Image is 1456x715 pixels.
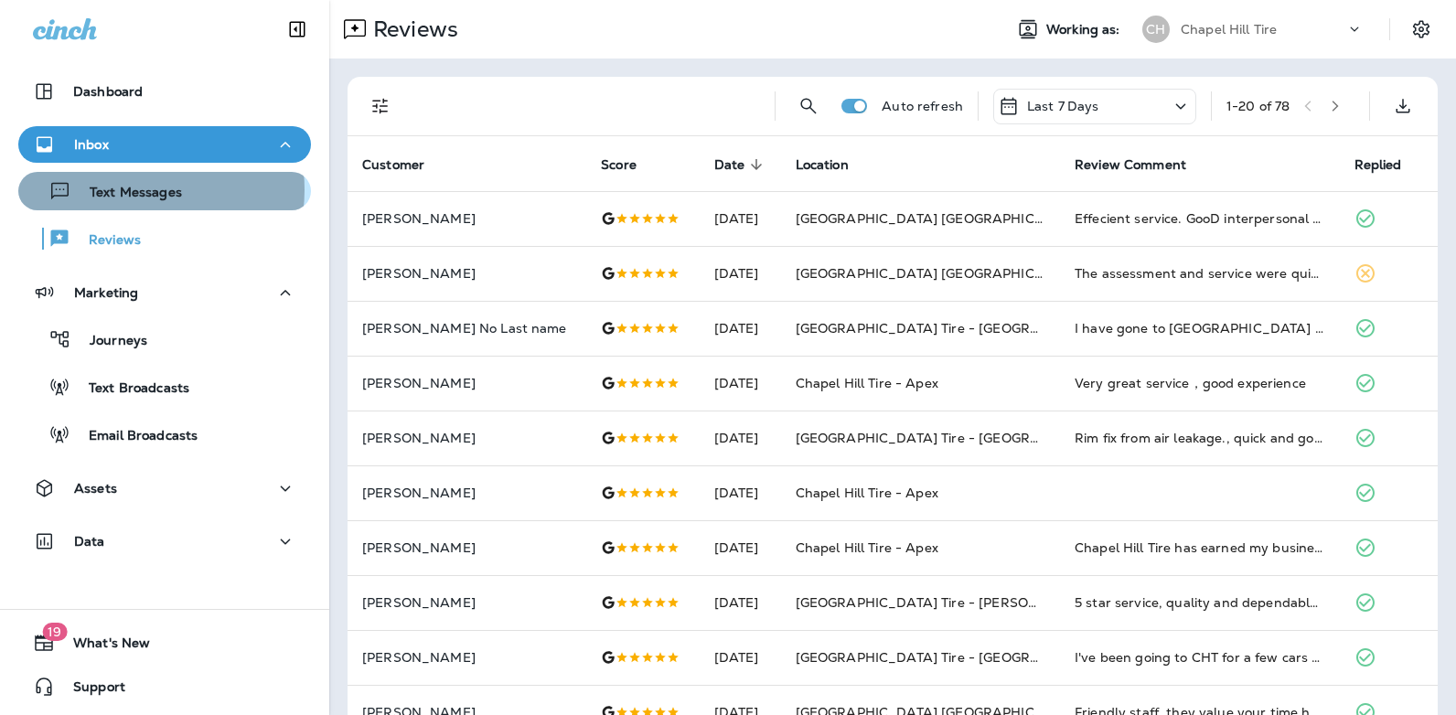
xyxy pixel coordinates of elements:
[1075,539,1324,557] div: Chapel Hill Tire has earned my business and Joe has a lot to do with that! I called first and Joe...
[1075,209,1324,228] div: Effecient service. GooD interpersonal skills
[1046,22,1124,37] span: Working as:
[71,333,147,350] p: Journeys
[18,523,311,560] button: Data
[714,157,745,173] span: Date
[362,595,572,610] p: [PERSON_NAME]
[700,411,781,465] td: [DATE]
[1405,13,1438,46] button: Settings
[1075,593,1324,612] div: 5 star service, quality and dependable customer service and car care .
[1075,319,1324,337] div: I have gone to Chapel Hill Tire for the past 2.5 years. Everything I wrote the first time still a...
[882,99,963,113] p: Auto refresh
[700,301,781,356] td: [DATE]
[362,486,572,500] p: [PERSON_NAME]
[700,191,781,246] td: [DATE]
[55,635,150,657] span: What's New
[700,465,781,520] td: [DATE]
[362,157,424,173] span: Customer
[71,185,182,202] p: Text Messages
[1142,16,1170,43] div: CH
[55,679,125,701] span: Support
[74,285,138,300] p: Marketing
[796,157,849,173] span: Location
[796,539,938,556] span: Chapel Hill Tire - Apex
[42,623,67,641] span: 19
[796,320,1121,336] span: [GEOGRAPHIC_DATA] Tire - [GEOGRAPHIC_DATA]
[362,266,572,281] p: [PERSON_NAME]
[70,232,141,250] p: Reviews
[70,380,189,398] p: Text Broadcasts
[18,624,311,661] button: 19What's New
[1027,99,1099,113] p: Last 7 Days
[18,415,311,454] button: Email Broadcasts
[70,428,198,445] p: Email Broadcasts
[796,594,1235,611] span: [GEOGRAPHIC_DATA] Tire - [PERSON_NAME][GEOGRAPHIC_DATA]
[74,137,109,152] p: Inbox
[601,157,637,173] span: Score
[700,520,781,575] td: [DATE]
[362,431,572,445] p: [PERSON_NAME]
[362,156,448,173] span: Customer
[1075,264,1324,283] div: The assessment and service were quick and efficient. The staff was helpful and friendly.
[796,156,873,173] span: Location
[1075,429,1324,447] div: Rim fix from air leakage., quick and good job.
[18,73,311,110] button: Dashboard
[1354,156,1426,173] span: Replied
[18,470,311,507] button: Assets
[362,540,572,555] p: [PERSON_NAME]
[796,210,1197,227] span: [GEOGRAPHIC_DATA] [GEOGRAPHIC_DATA][PERSON_NAME]
[1075,156,1210,173] span: Review Comment
[796,485,938,501] span: Chapel Hill Tire - Apex
[1075,374,1324,392] div: Very great service，good experience
[18,368,311,406] button: Text Broadcasts
[18,320,311,358] button: Journeys
[601,156,660,173] span: Score
[366,16,458,43] p: Reviews
[18,668,311,705] button: Support
[73,84,143,99] p: Dashboard
[18,274,311,311] button: Marketing
[74,534,105,549] p: Data
[18,126,311,163] button: Inbox
[700,575,781,630] td: [DATE]
[790,88,827,124] button: Search Reviews
[1075,157,1186,173] span: Review Comment
[1385,88,1421,124] button: Export as CSV
[700,630,781,685] td: [DATE]
[1181,22,1277,37] p: Chapel Hill Tire
[362,88,399,124] button: Filters
[700,356,781,411] td: [DATE]
[362,376,572,390] p: [PERSON_NAME]
[714,156,769,173] span: Date
[74,481,117,496] p: Assets
[1075,648,1324,667] div: I've been going to CHT for a few cars and many years, and I've always had a great experience. Sta...
[1226,99,1290,113] div: 1 - 20 of 78
[796,265,1240,282] span: [GEOGRAPHIC_DATA] [GEOGRAPHIC_DATA] - [GEOGRAPHIC_DATA]
[18,219,311,258] button: Reviews
[700,246,781,301] td: [DATE]
[362,650,572,665] p: [PERSON_NAME]
[796,430,1121,446] span: [GEOGRAPHIC_DATA] Tire - [GEOGRAPHIC_DATA]
[362,211,572,226] p: [PERSON_NAME]
[1354,157,1402,173] span: Replied
[18,172,311,210] button: Text Messages
[796,649,1121,666] span: [GEOGRAPHIC_DATA] Tire - [GEOGRAPHIC_DATA]
[272,11,323,48] button: Collapse Sidebar
[796,375,938,391] span: Chapel Hill Tire - Apex
[362,321,572,336] p: [PERSON_NAME] No Last name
